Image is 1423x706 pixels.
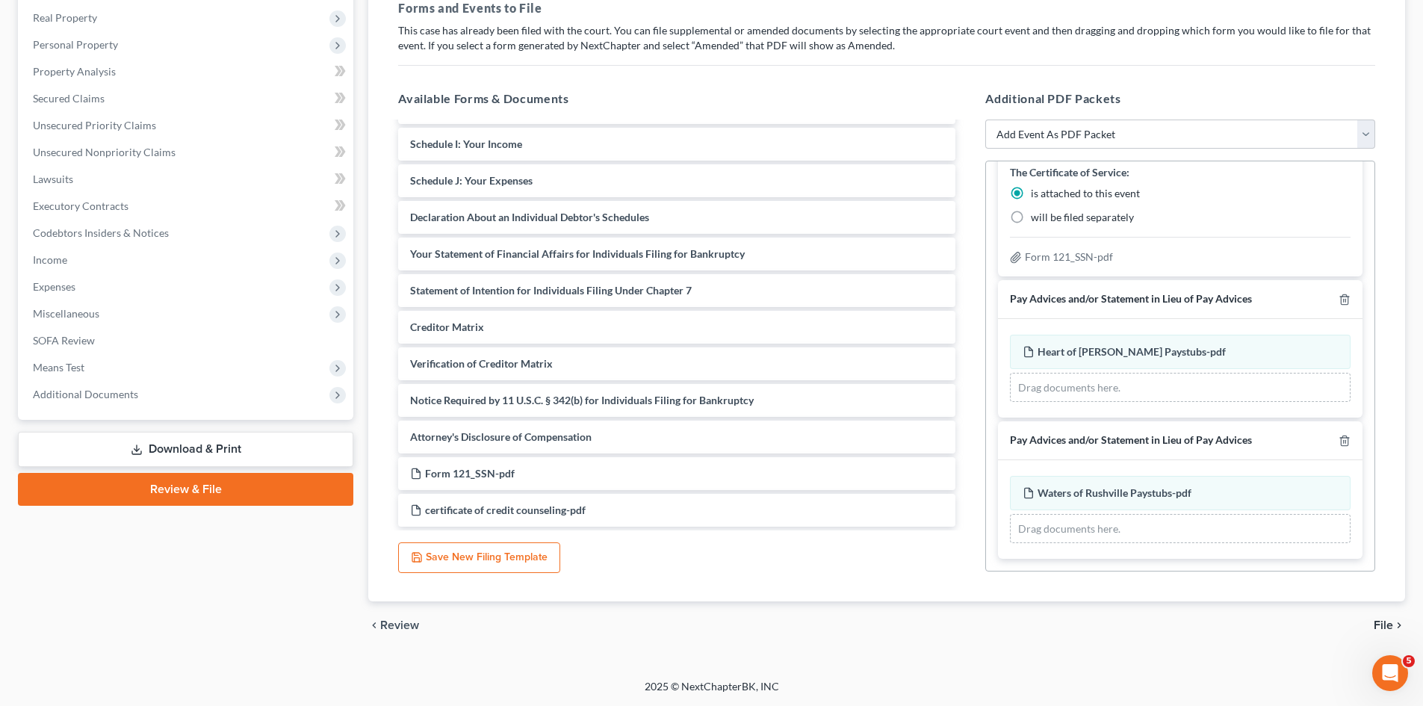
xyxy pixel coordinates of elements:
[425,504,586,516] span: certificate of credit counseling-pdf
[33,92,105,105] span: Secured Claims
[33,280,75,293] span: Expenses
[410,394,754,406] span: Notice Required by 11 U.S.C. § 342(b) for Individuals Filing for Bankruptcy
[18,473,353,506] a: Review & File
[286,679,1138,706] div: 2025 © NextChapterBK, INC
[33,119,156,131] span: Unsecured Priority Claims
[33,146,176,158] span: Unsecured Nonpriority Claims
[1031,211,1134,223] span: will be filed separately
[1025,250,1113,263] span: Form 121_SSN-pdf
[410,174,533,187] span: Schedule J: Your Expenses
[398,90,955,108] h5: Available Forms & Documents
[1403,655,1415,667] span: 5
[33,173,73,185] span: Lawsuits
[380,619,419,631] span: Review
[1010,514,1351,544] div: Drag documents here.
[33,38,118,51] span: Personal Property
[33,199,128,212] span: Executory Contracts
[21,193,353,220] a: Executory Contracts
[33,307,99,320] span: Miscellaneous
[21,112,353,139] a: Unsecured Priority Claims
[398,542,560,574] button: Save New Filing Template
[410,321,484,333] span: Creditor Matrix
[1374,619,1393,631] span: File
[410,357,553,370] span: Verification of Creditor Matrix
[1393,619,1405,631] i: chevron_right
[985,90,1375,108] h5: Additional PDF Packets
[1038,345,1226,358] span: Heart of [PERSON_NAME] Paystubs-pdf
[33,253,67,266] span: Income
[21,139,353,166] a: Unsecured Nonpriority Claims
[33,361,84,374] span: Means Test
[33,11,97,24] span: Real Property
[21,166,353,193] a: Lawsuits
[1372,655,1408,691] iframe: Intercom live chat
[425,467,515,480] span: Form 121_SSN-pdf
[410,247,745,260] span: Your Statement of Financial Affairs for Individuals Filing for Bankruptcy
[21,327,353,354] a: SOFA Review
[410,284,692,297] span: Statement of Intention for Individuals Filing Under Chapter 7
[1031,187,1140,199] span: is attached to this event
[410,211,649,223] span: Declaration About an Individual Debtor's Schedules
[33,334,95,347] span: SOFA Review
[368,619,380,631] i: chevron_left
[398,23,1375,53] p: This case has already been filed with the court. You can file supplemental or amended documents b...
[33,388,138,400] span: Additional Documents
[368,619,434,631] button: chevron_left Review
[21,58,353,85] a: Property Analysis
[33,65,116,78] span: Property Analysis
[21,85,353,112] a: Secured Claims
[1010,292,1252,305] span: Pay Advices and/or Statement in Lieu of Pay Advices
[1010,164,1129,180] label: The Certificate of Service:
[410,137,522,150] span: Schedule I: Your Income
[410,430,592,443] span: Attorney's Disclosure of Compensation
[1010,433,1252,446] span: Pay Advices and/or Statement in Lieu of Pay Advices
[1038,486,1191,499] span: Waters of Rushville Paystubs-pdf
[18,432,353,467] a: Download & Print
[33,226,169,239] span: Codebtors Insiders & Notices
[1010,373,1351,403] div: Drag documents here.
